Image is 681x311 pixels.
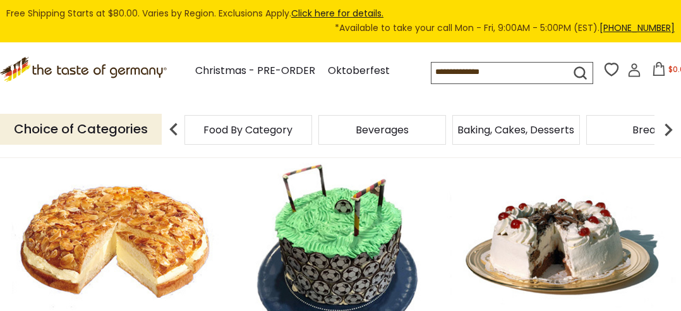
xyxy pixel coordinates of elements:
[328,63,390,80] a: Oktoberfest
[203,125,292,135] a: Food By Category
[195,63,315,80] a: Christmas - PRE-ORDER
[161,117,186,142] img: previous arrow
[6,6,675,36] div: Free Shipping Starts at $80.00. Varies by Region. Exclusions Apply.
[656,117,681,142] img: next arrow
[600,21,675,34] a: [PHONE_NUMBER]
[356,125,409,135] a: Beverages
[335,21,675,35] span: *Available to take your call Mon - Fri, 9:00AM - 5:00PM (EST).
[457,125,574,135] a: Baking, Cakes, Desserts
[632,125,667,135] a: Breads
[291,7,383,20] a: Click here for details.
